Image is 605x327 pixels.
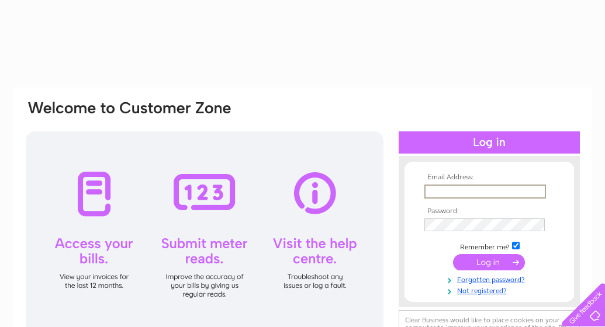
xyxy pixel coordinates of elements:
td: Remember me? [421,240,557,252]
a: Forgotten password? [424,273,557,284]
a: Not registered? [424,284,557,295]
input: Submit [453,254,525,270]
th: Password: [421,207,557,215]
th: Email Address: [421,173,557,182]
